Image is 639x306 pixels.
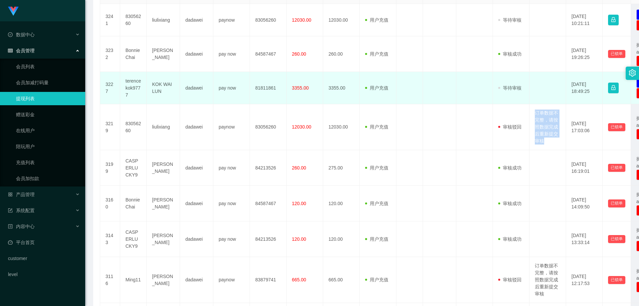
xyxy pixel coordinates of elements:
[213,186,250,221] td: pay now
[8,48,13,53] i: 图标: table
[120,150,147,186] td: CASPERLUCKY9
[180,186,213,221] td: dadawei
[292,165,306,170] span: 260.00
[566,150,603,186] td: [DATE] 16:19:01
[16,124,80,137] a: 在线用户
[147,36,180,72] td: [PERSON_NAME]
[16,140,80,153] a: 陪玩用户
[100,221,120,257] td: 3143
[100,4,120,36] td: 3241
[530,257,566,303] td: 订单数据不完整，请按照数据完成后重新提交审核
[213,221,250,257] td: pay now
[498,85,522,91] span: 等待审核
[250,150,287,186] td: 84213526
[147,4,180,36] td: liulixiang
[292,277,306,282] span: 665.00
[608,235,625,243] button: 已锁单
[180,257,213,303] td: dadawei
[608,15,619,25] button: 图标: lock
[120,72,147,104] td: terencekok9777
[608,164,625,172] button: 已锁单
[498,165,522,170] span: 审核成功
[147,72,180,104] td: KOK WAI LUN
[213,150,250,186] td: pay now
[530,104,566,150] td: 订单数据不完整，请按照数据完成后重新提交审核
[323,36,360,72] td: 260.00
[8,224,13,229] i: 图标: profile
[323,72,360,104] td: 3355.00
[608,83,619,93] button: 图标: lock
[566,221,603,257] td: [DATE] 13:33:14
[292,51,306,57] span: 260.00
[100,186,120,221] td: 3160
[120,4,147,36] td: 83056260
[292,17,311,23] span: 12030.00
[120,104,147,150] td: 83056260
[566,186,603,221] td: [DATE] 14:09:50
[8,268,80,281] a: level
[100,150,120,186] td: 3199
[120,186,147,221] td: BonnieChai
[323,150,360,186] td: 275.00
[213,4,250,36] td: paynow
[566,104,603,150] td: [DATE] 17:03:06
[180,150,213,186] td: dadawei
[16,92,80,105] a: 提现列表
[8,192,13,197] i: 图标: appstore-o
[498,201,522,206] span: 审核成功
[8,48,35,53] span: 会员管理
[365,17,388,23] span: 用户充值
[365,165,388,170] span: 用户充值
[292,201,306,206] span: 120.00
[566,72,603,104] td: [DATE] 18:49:25
[608,199,625,207] button: 已锁单
[100,257,120,303] td: 3116
[608,276,625,284] button: 已锁单
[498,17,522,23] span: 等待审核
[8,7,19,16] img: logo.9652507e.png
[180,36,213,72] td: dadawei
[365,85,388,91] span: 用户充值
[250,104,287,150] td: 83056260
[250,221,287,257] td: 84213526
[213,104,250,150] td: paynow
[365,201,388,206] span: 用户充值
[292,236,306,242] span: 120.00
[16,60,80,73] a: 会员列表
[8,252,80,265] a: customer
[250,36,287,72] td: 84587467
[365,236,388,242] span: 用户充值
[120,221,147,257] td: CASPERLUCKY9
[323,104,360,150] td: 12030.00
[8,192,35,197] span: 产品管理
[180,104,213,150] td: dadawei
[213,36,250,72] td: pay now
[250,72,287,104] td: 81811861
[16,156,80,169] a: 充值列表
[16,76,80,89] a: 会员加减打码量
[365,51,388,57] span: 用户充值
[120,257,147,303] td: Ming11
[498,236,522,242] span: 审核成功
[629,69,636,77] i: 图标: setting
[147,257,180,303] td: [PERSON_NAME]
[292,124,311,130] span: 12030.00
[8,236,80,249] a: 图标: dashboard平台首页
[608,123,625,131] button: 已锁单
[498,51,522,57] span: 审核成功
[365,277,388,282] span: 用户充值
[213,257,250,303] td: paynow
[566,36,603,72] td: [DATE] 19:26:25
[365,124,388,130] span: 用户充值
[147,186,180,221] td: [PERSON_NAME]
[566,257,603,303] td: [DATE] 12:17:53
[250,186,287,221] td: 84587467
[323,186,360,221] td: 120.00
[8,224,35,229] span: 内容中心
[180,4,213,36] td: dadawei
[120,36,147,72] td: BonnieChai
[8,32,13,37] i: 图标: check-circle-o
[100,104,120,150] td: 3219
[608,50,625,58] button: 已锁单
[498,124,522,130] span: 审核驳回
